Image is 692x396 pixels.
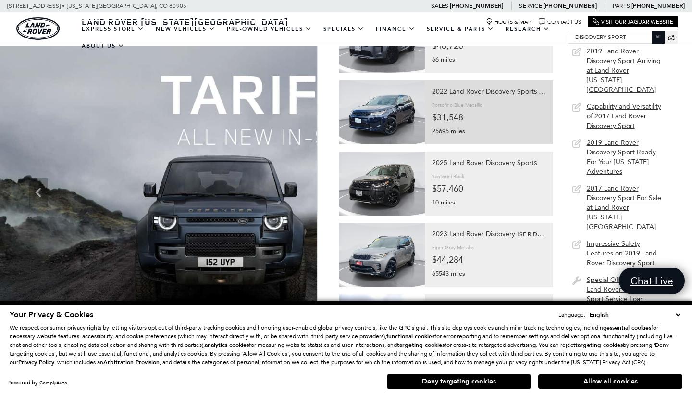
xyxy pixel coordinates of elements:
div: Portofino Blue Metallic [432,99,482,112]
img: 7c193337b3d41f354f0415298ede5e84.jpg [339,80,425,144]
div: 25695 miles [432,123,546,137]
img: c5dafdec03637cee41f842d250587e68.jpg [339,294,425,358]
a: Capability and Versatility of 2017 Land Rover Discovery Sport [568,100,667,133]
a: 2023 Land Rover DiscoveryHSE R-DynamicSantorini Black Metallic$55,07015048 miles [339,294,553,358]
span: Parts [613,2,630,9]
a: 2023 Land Rover DiscoveryHSE R-DynamicEiger Gray Metallic$44,28465543 miles [339,223,553,287]
span: Service [519,2,542,9]
button: Close the search field [652,31,664,43]
a: Finance [370,21,421,38]
div: Powered by [7,380,67,386]
span: 2019 Land Rover Discovery Sport Ready For Your [US_STATE] Adventures [587,139,656,176]
div: 65543 miles [432,266,546,280]
span: 2017 Land Rover Discovery Sport For Sale at Land Rover [US_STATE][GEOGRAPHIC_DATA] [587,184,661,231]
div: Eiger Gray Metallic [432,241,474,254]
div: Language: [558,312,585,318]
nav: Main Navigation [76,21,568,54]
div: 2022 Land Rover Discovery Sport [432,85,546,99]
a: 2017 Land Rover Discovery Sport For Sale at Land Rover [US_STATE][GEOGRAPHIC_DATA] [568,181,667,234]
a: Pre-Owned Vehicles [221,21,318,38]
a: ComplyAuto [39,380,67,386]
strong: Arbitration Provision [103,358,160,366]
img: Land Rover [16,17,60,40]
strong: functional cookies [386,332,434,340]
div: 2023 Land Rover Discovery [432,228,546,241]
a: 2019 Land Rover Discovery Sport Ready For Your [US_STATE] Adventures [568,136,667,179]
span: Chat Live [626,274,678,287]
span: Special Offers on 2018 Land Rover Discovery Sport Service Loan Vehicles [587,276,656,313]
strong: essential cookies [606,324,651,332]
a: Chat Live [619,268,685,294]
small: S [534,160,537,166]
span: Capability and Versatility of 2017 Land Rover Discovery Sport [587,102,661,130]
a: [PHONE_NUMBER] [544,2,597,10]
div: $48,720 [432,40,546,51]
a: [PHONE_NUMBER] [450,2,503,10]
strong: analytics cookies [205,341,249,349]
div: $44,284 [432,254,546,266]
a: Research [500,21,556,38]
a: Contact Us [539,18,581,26]
a: About Us [76,38,130,54]
strong: targeting cookies [397,341,445,349]
a: Privacy Policy [18,359,54,366]
p: We respect consumer privacy rights by letting visitors opt out of third-party tracking cookies an... [10,323,682,367]
span: 2019 Land Rover Discovery Sport Arriving at Land Rover [US_STATE][GEOGRAPHIC_DATA] [587,47,661,94]
u: Privacy Policy [18,358,54,366]
strong: targeting cookies [575,341,623,349]
span: Your Privacy & Cookies [10,309,93,320]
a: Service & Parts [421,21,500,38]
a: Specials [318,21,370,38]
img: 5cffc8fb2d29236f0740f969932c5485.jpg [339,223,425,287]
a: 2019 Land Rover Discovery Sport Arriving at Land Rover [US_STATE][GEOGRAPHIC_DATA] [568,44,667,97]
a: Visit Our Jaguar Website [593,18,673,26]
div: Previous [29,178,48,207]
a: EXPRESS STORE [76,21,150,38]
a: Hours & Map [486,18,531,26]
span: Impressive Safety Features on 2019 Land Rover Discovery Sport [587,240,657,267]
a: Special Offers on 2018 Land Rover Discovery Sport Service Loan Vehicles [568,273,667,316]
div: 10 miles [432,194,546,208]
a: land-rover [16,17,60,40]
a: Land Rover [US_STATE][GEOGRAPHIC_DATA] [76,16,294,27]
a: 2022 Land Rover Discovery SportS R-DynamicPortofino Blue Metallic$31,54825695 miles [339,80,553,144]
a: 2025 Land Rover Discovery SportSSantorini Black$57,46010 miles [339,152,553,216]
div: $57,460 [432,183,546,194]
small: S R-Dynamic [534,88,567,96]
img: c2739d724b28ba3c5e2c189a25823d1d.jpg [339,152,425,216]
a: [STREET_ADDRESS] • [US_STATE][GEOGRAPHIC_DATA], CO 80905 [7,2,186,9]
div: 2023 Land Rover Discovery [432,299,546,313]
select: Language Select [587,310,682,319]
div: 66 miles [432,51,546,65]
span: Land Rover [US_STATE][GEOGRAPHIC_DATA] [82,16,288,27]
span: Sales [431,2,448,9]
button: Deny targeting cookies [387,374,531,389]
a: New Vehicles [150,21,221,38]
a: Impressive Safety Features on 2019 Land Rover Discovery Sport [568,237,667,270]
button: Allow all cookies [538,374,682,389]
a: [PHONE_NUMBER] [631,2,685,10]
div: 2025 Land Rover Discovery Sport [432,156,546,170]
small: HSE R-Dynamic [515,230,556,238]
div: Santorini Black [432,170,464,183]
input: Search [568,31,664,43]
div: $31,548 [432,112,546,123]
